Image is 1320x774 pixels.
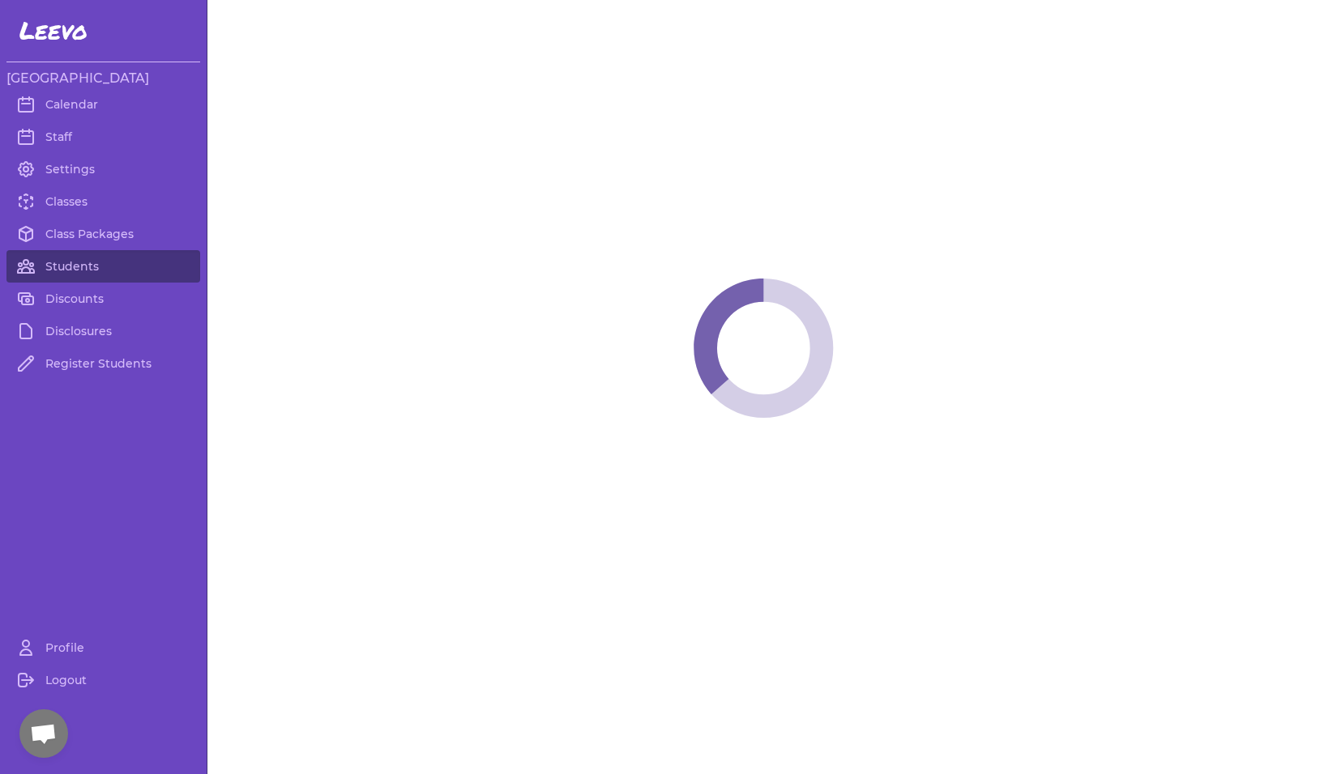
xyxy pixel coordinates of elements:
[6,283,200,315] a: Discounts
[6,69,200,88] h3: [GEOGRAPHIC_DATA]
[6,88,200,121] a: Calendar
[19,709,68,758] div: Open chat
[6,121,200,153] a: Staff
[6,347,200,380] a: Register Students
[6,153,200,185] a: Settings
[6,218,200,250] a: Class Packages
[6,185,200,218] a: Classes
[6,250,200,283] a: Students
[6,632,200,664] a: Profile
[19,16,88,45] span: Leevo
[6,315,200,347] a: Disclosures
[6,664,200,696] a: Logout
